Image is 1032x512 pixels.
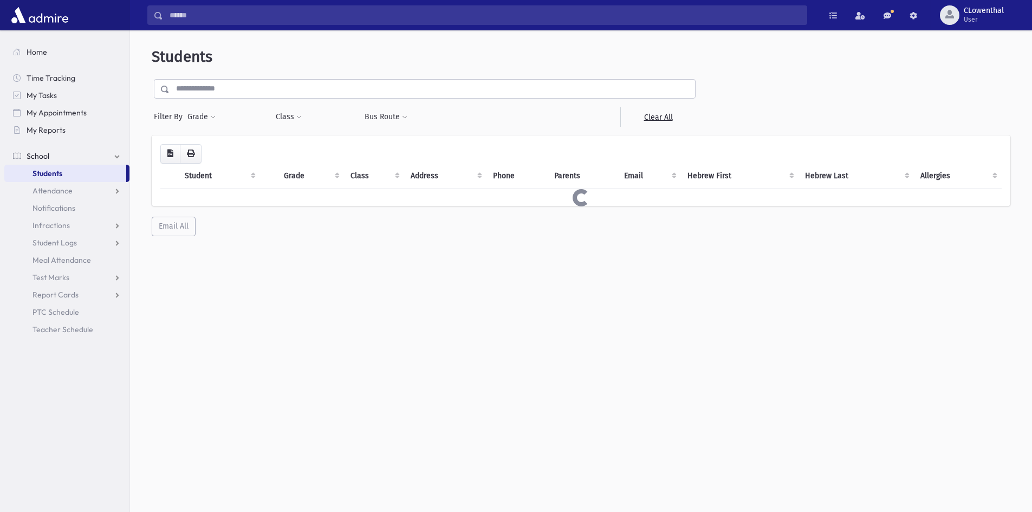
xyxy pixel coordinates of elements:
[27,151,49,161] span: School
[27,108,87,118] span: My Appointments
[964,15,1004,24] span: User
[33,273,69,282] span: Test Marks
[33,203,75,213] span: Notifications
[163,5,807,25] input: Search
[914,164,1002,189] th: Allergies
[364,107,408,127] button: Bus Route
[27,73,75,83] span: Time Tracking
[4,43,129,61] a: Home
[154,111,187,122] span: Filter By
[152,48,212,66] span: Students
[344,164,405,189] th: Class
[33,168,62,178] span: Students
[33,255,91,265] span: Meal Attendance
[4,217,129,234] a: Infractions
[33,186,73,196] span: Attendance
[964,7,1004,15] span: CLowenthal
[799,164,914,189] th: Hebrew Last
[4,303,129,321] a: PTC Schedule
[4,269,129,286] a: Test Marks
[33,221,70,230] span: Infractions
[4,87,129,104] a: My Tasks
[4,234,129,251] a: Student Logs
[4,147,129,165] a: School
[152,217,196,236] button: Email All
[27,125,66,135] span: My Reports
[4,104,129,121] a: My Appointments
[33,290,79,300] span: Report Cards
[33,307,79,317] span: PTC Schedule
[4,321,129,338] a: Teacher Schedule
[4,199,129,217] a: Notifications
[486,164,548,189] th: Phone
[33,325,93,334] span: Teacher Schedule
[548,164,618,189] th: Parents
[4,121,129,139] a: My Reports
[27,90,57,100] span: My Tasks
[178,164,260,189] th: Student
[4,251,129,269] a: Meal Attendance
[160,144,180,164] button: CSV
[9,4,71,26] img: AdmirePro
[275,107,302,127] button: Class
[404,164,486,189] th: Address
[620,107,696,127] a: Clear All
[4,69,129,87] a: Time Tracking
[187,107,216,127] button: Grade
[4,286,129,303] a: Report Cards
[618,164,681,189] th: Email
[277,164,343,189] th: Grade
[4,165,126,182] a: Students
[33,238,77,248] span: Student Logs
[27,47,47,57] span: Home
[4,182,129,199] a: Attendance
[681,164,798,189] th: Hebrew First
[180,144,202,164] button: Print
